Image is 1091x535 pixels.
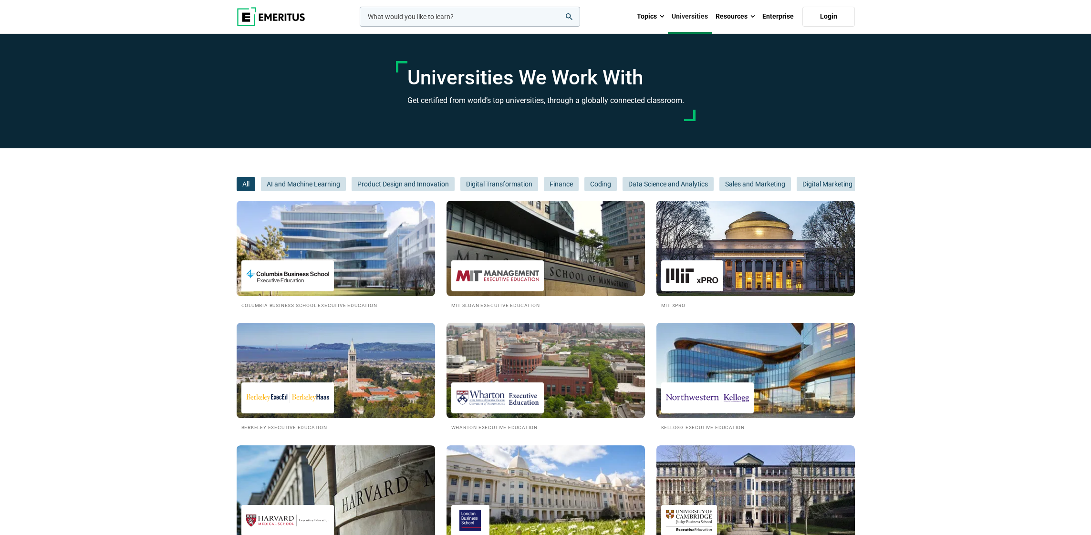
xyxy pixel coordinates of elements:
button: AI and Machine Learning [261,177,346,191]
input: woocommerce-product-search-field-0 [360,7,580,27]
h2: Columbia Business School Executive Education [241,301,430,309]
img: Kellogg Executive Education [666,387,749,409]
button: Data Science and Analytics [623,177,714,191]
img: Universities We Work With [656,323,855,418]
h2: MIT xPRO [661,301,850,309]
button: Sales and Marketing [719,177,791,191]
button: Product Design and Innovation [352,177,455,191]
a: Universities We Work With MIT Sloan Executive Education MIT Sloan Executive Education [447,201,645,309]
h1: Universities We Work With [407,66,684,90]
a: Universities We Work With MIT xPRO MIT xPRO [656,201,855,309]
img: Universities We Work With [237,323,435,418]
a: Universities We Work With Berkeley Executive Education Berkeley Executive Education [237,323,435,431]
img: Universities We Work With [447,323,645,418]
a: Universities We Work With Kellogg Executive Education Kellogg Executive Education [656,323,855,431]
img: Harvard Medical School Executive Education [246,510,329,531]
a: Universities We Work With Wharton Executive Education Wharton Executive Education [447,323,645,431]
img: Columbia Business School Executive Education [246,265,329,287]
img: Berkeley Executive Education [246,387,329,409]
button: Digital Transformation [460,177,538,191]
img: London Business School Executive Education [456,510,485,531]
button: Coding [584,177,617,191]
h2: Berkeley Executive Education [241,423,430,431]
button: Finance [544,177,579,191]
a: Login [802,7,855,27]
img: Universities We Work With [656,201,855,296]
h2: Wharton Executive Education [451,423,640,431]
img: Universities We Work With [447,201,645,296]
img: Cambridge Judge Business School Executive Education [666,510,712,531]
h2: Kellogg Executive Education [661,423,850,431]
button: All [237,177,255,191]
img: Universities We Work With [237,201,435,296]
h3: Get certified from world’s top universities, through a globally connected classroom. [407,94,684,107]
h2: MIT Sloan Executive Education [451,301,640,309]
img: Wharton Executive Education [456,387,539,409]
button: Digital Marketing [797,177,858,191]
img: MIT xPRO [666,265,718,287]
img: MIT Sloan Executive Education [456,265,539,287]
a: Universities We Work With Columbia Business School Executive Education Columbia Business School E... [237,201,435,309]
